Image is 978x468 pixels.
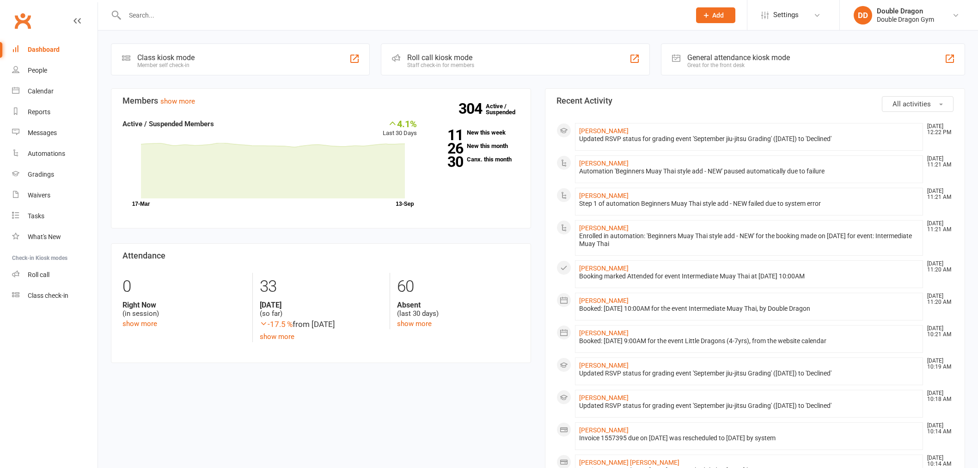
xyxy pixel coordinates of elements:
[486,96,526,122] a: 304Active / Suspended
[431,128,463,142] strong: 11
[579,272,919,280] div: Booking marked Attended for event Intermediate Muay Thai at [DATE] 10:00AM
[11,9,34,32] a: Clubworx
[579,426,629,434] a: [PERSON_NAME]
[12,81,98,102] a: Calendar
[122,96,520,105] h3: Members
[122,320,157,328] a: show more
[122,120,214,128] strong: Active / Suspended Members
[579,459,679,466] a: [PERSON_NAME] [PERSON_NAME]
[877,7,934,15] div: Double Dragon
[579,434,919,442] div: Invoice 1557395 due on [DATE] was rescheduled to [DATE] by system
[260,273,382,301] div: 33
[923,455,953,467] time: [DATE] 10:14 AM
[431,155,463,169] strong: 30
[12,143,98,164] a: Automations
[383,118,417,138] div: Last 30 Days
[877,15,934,24] div: Double Dragon Gym
[431,156,520,162] a: 30Canx. this month
[28,87,54,95] div: Calendar
[397,273,520,301] div: 60
[923,358,953,370] time: [DATE] 10:19 AM
[12,39,98,60] a: Dashboard
[687,62,790,68] div: Great for the front desk
[12,206,98,227] a: Tasks
[923,188,953,200] time: [DATE] 11:21 AM
[579,167,919,175] div: Automation 'Beginners Muay Thai style add - NEW' paused automatically due to failure
[12,185,98,206] a: Waivers
[579,127,629,135] a: [PERSON_NAME]
[579,329,629,337] a: [PERSON_NAME]
[923,261,953,273] time: [DATE] 11:20 AM
[122,251,520,260] h3: Attendance
[12,265,98,285] a: Roll call
[579,402,919,410] div: Updated RSVP status for grading event 'September jiu-jitsu Grading' ([DATE]) to 'Declined'
[28,171,54,178] div: Gradings
[696,7,735,23] button: Add
[260,301,382,309] strong: [DATE]
[579,192,629,199] a: [PERSON_NAME]
[12,285,98,306] a: Class kiosk mode
[923,293,953,305] time: [DATE] 11:20 AM
[579,362,629,369] a: [PERSON_NAME]
[923,326,953,338] time: [DATE] 10:21 AM
[923,156,953,168] time: [DATE] 11:21 AM
[28,212,44,220] div: Tasks
[137,53,195,62] div: Class kiosk mode
[122,301,245,318] div: (in session)
[407,62,474,68] div: Staff check-in for members
[260,320,293,329] span: -17.5 %
[28,191,50,199] div: Waivers
[28,292,68,299] div: Class check-in
[579,160,629,167] a: [PERSON_NAME]
[579,232,919,248] div: Enrolled in automation: 'Beginners Muay Thai style add - NEW' for the booking made on [DATE] for ...
[579,135,919,143] div: Updated RSVP status for grading event 'September jiu-jitsu Grading' ([DATE]) to 'Declined'
[397,320,432,328] a: show more
[579,369,919,377] div: Updated RSVP status for grading event 'September jiu-jitsu Grading' ([DATE]) to 'Declined'
[923,221,953,233] time: [DATE] 11:21 AM
[397,301,520,309] strong: Absent
[431,142,463,155] strong: 26
[923,123,953,135] time: [DATE] 12:22 PM
[12,164,98,185] a: Gradings
[160,97,195,105] a: show more
[28,150,65,157] div: Automations
[12,102,98,123] a: Reports
[122,273,245,301] div: 0
[854,6,872,25] div: DD
[579,224,629,232] a: [PERSON_NAME]
[882,96,954,112] button: All activities
[122,301,245,309] strong: Right Now
[260,318,382,331] div: from [DATE]
[28,67,47,74] div: People
[773,5,799,25] span: Settings
[579,265,629,272] a: [PERSON_NAME]
[712,12,724,19] span: Add
[579,200,919,208] div: Step 1 of automation Beginners Muay Thai style add - NEW failed due to system error
[383,118,417,129] div: 4.1%
[12,227,98,247] a: What's New
[579,337,919,345] div: Booked: [DATE] 9:00AM for the event Little Dragons (4-7yrs), from the website calendar
[431,143,520,149] a: 26New this month
[28,271,49,278] div: Roll call
[923,423,953,435] time: [DATE] 10:14 AM
[12,123,98,143] a: Messages
[407,53,474,62] div: Roll call kiosk mode
[28,129,57,136] div: Messages
[458,102,486,116] strong: 304
[397,301,520,318] div: (last 30 days)
[137,62,195,68] div: Member self check-in
[122,9,684,22] input: Search...
[579,394,629,401] a: [PERSON_NAME]
[28,46,60,53] div: Dashboard
[579,305,919,313] div: Booked: [DATE] 10:00AM for the event Intermediate Muay Thai, by Double Dragon
[260,301,382,318] div: (so far)
[431,129,520,135] a: 11New this week
[28,108,50,116] div: Reports
[260,333,294,341] a: show more
[28,233,61,240] div: What's New
[687,53,790,62] div: General attendance kiosk mode
[579,297,629,304] a: [PERSON_NAME]
[556,96,954,105] h3: Recent Activity
[12,60,98,81] a: People
[892,100,931,108] span: All activities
